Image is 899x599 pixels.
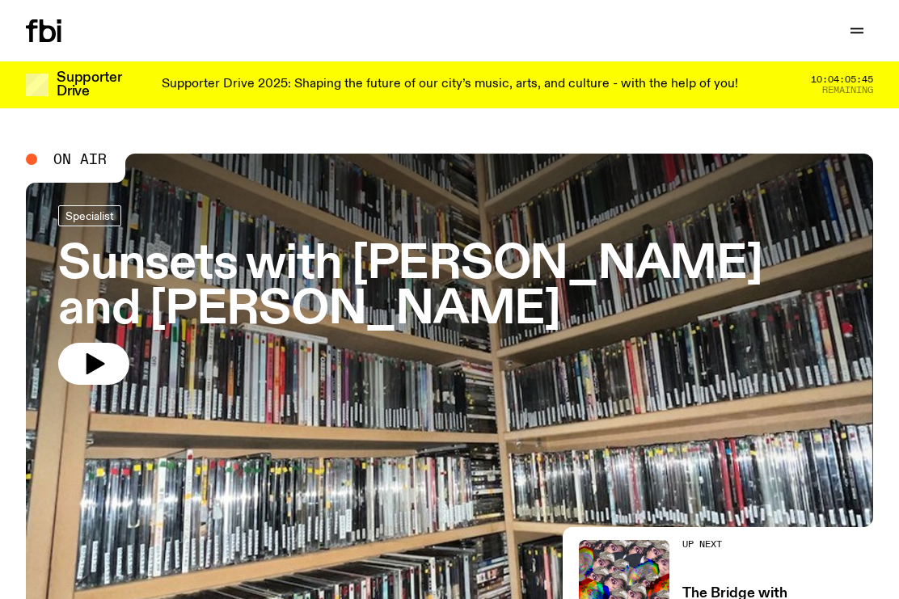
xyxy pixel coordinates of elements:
h2: Up Next [682,540,873,549]
h3: Sunsets with [PERSON_NAME] and [PERSON_NAME] [58,243,841,333]
p: Supporter Drive 2025: Shaping the future of our city’s music, arts, and culture - with the help o... [162,78,738,92]
a: Specialist [58,205,121,226]
span: 10:04:05:45 [811,75,873,84]
h3: Supporter Drive [57,71,121,99]
span: Specialist [65,209,114,221]
span: On Air [53,152,107,167]
a: Sunsets with [PERSON_NAME] and [PERSON_NAME] [58,205,841,385]
span: Remaining [822,86,873,95]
